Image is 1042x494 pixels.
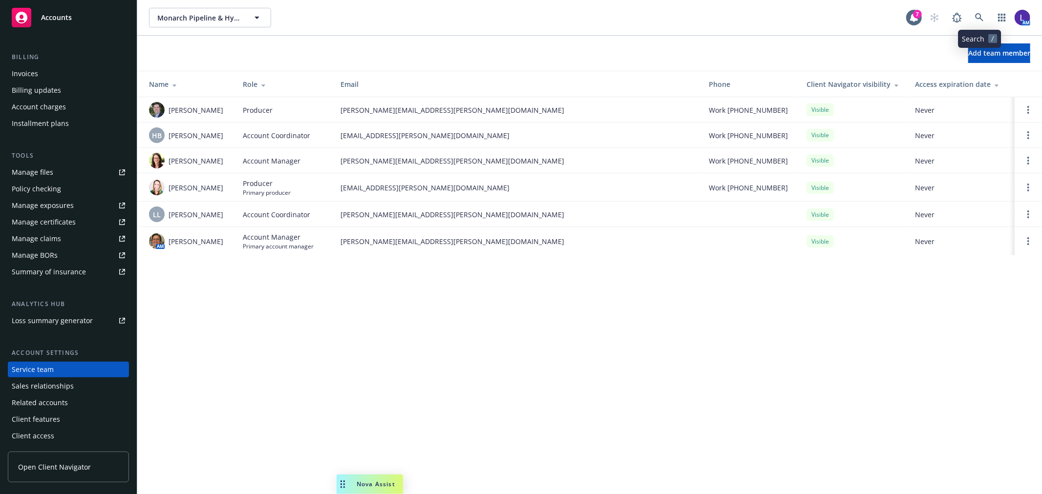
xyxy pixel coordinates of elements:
[8,151,129,161] div: Tools
[8,299,129,309] div: Analytics hub
[12,428,54,444] div: Client access
[1022,104,1034,116] a: Open options
[340,156,693,166] span: [PERSON_NAME][EMAIL_ADDRESS][PERSON_NAME][DOMAIN_NAME]
[41,14,72,21] span: Accounts
[243,178,291,188] span: Producer
[12,362,54,377] div: Service team
[709,156,788,166] span: Work [PHONE_NUMBER]
[243,242,314,250] span: Primary account manager
[8,412,129,427] a: Client features
[915,130,1007,141] span: Never
[149,8,271,27] button: Monarch Pipeline & Hydrovac, Inc.
[12,116,69,131] div: Installment plans
[12,264,86,280] div: Summary of insurance
[169,130,223,141] span: [PERSON_NAME]
[243,130,310,141] span: Account Coordinator
[8,231,129,247] a: Manage claims
[8,198,129,213] a: Manage exposures
[8,348,129,358] div: Account settings
[1022,129,1034,141] a: Open options
[340,209,693,220] span: [PERSON_NAME][EMAIL_ADDRESS][PERSON_NAME][DOMAIN_NAME]
[807,182,834,194] div: Visible
[340,79,693,89] div: Email
[337,474,349,494] div: Drag to move
[8,428,129,444] a: Client access
[337,474,403,494] button: Nova Assist
[709,130,788,141] span: Work [PHONE_NUMBER]
[12,66,38,82] div: Invoices
[243,209,310,220] span: Account Coordinator
[153,209,161,220] span: LL
[12,231,61,247] div: Manage claims
[340,183,693,193] span: [EMAIL_ADDRESS][PERSON_NAME][DOMAIN_NAME]
[169,236,223,247] span: [PERSON_NAME]
[8,82,129,98] a: Billing updates
[12,99,66,115] div: Account charges
[968,48,1030,58] span: Add team member
[947,8,967,27] a: Report a Bug
[12,247,58,263] div: Manage BORs
[1022,182,1034,193] a: Open options
[12,378,74,394] div: Sales relationships
[1022,155,1034,166] a: Open options
[915,156,1007,166] span: Never
[243,105,273,115] span: Producer
[1015,10,1030,25] img: photo
[12,395,68,411] div: Related accounts
[925,8,944,27] a: Start snowing
[169,209,223,220] span: [PERSON_NAME]
[913,10,922,19] div: 7
[8,362,129,377] a: Service team
[8,99,129,115] a: Account charges
[807,208,834,221] div: Visible
[992,8,1012,27] a: Switch app
[149,153,165,168] img: photo
[8,52,129,62] div: Billing
[1022,208,1034,220] a: Open options
[1022,235,1034,247] a: Open options
[12,214,76,230] div: Manage certificates
[340,236,693,247] span: [PERSON_NAME][EMAIL_ADDRESS][PERSON_NAME][DOMAIN_NAME]
[709,183,788,193] span: Work [PHONE_NUMBER]
[8,165,129,180] a: Manage files
[8,378,129,394] a: Sales relationships
[8,313,129,329] a: Loss summary generator
[149,79,227,89] div: Name
[152,130,162,141] span: HB
[8,116,129,131] a: Installment plans
[169,183,223,193] span: [PERSON_NAME]
[8,66,129,82] a: Invoices
[915,79,1007,89] div: Access expiration date
[709,105,788,115] span: Work [PHONE_NUMBER]
[340,105,693,115] span: [PERSON_NAME][EMAIL_ADDRESS][PERSON_NAME][DOMAIN_NAME]
[157,13,242,23] span: Monarch Pipeline & Hydrovac, Inc.
[243,156,300,166] span: Account Manager
[709,79,791,89] div: Phone
[12,165,53,180] div: Manage files
[915,209,1007,220] span: Never
[12,198,74,213] div: Manage exposures
[807,154,834,166] div: Visible
[915,105,1007,115] span: Never
[18,462,91,472] span: Open Client Navigator
[915,183,1007,193] span: Never
[8,181,129,197] a: Policy checking
[12,313,93,329] div: Loss summary generator
[169,156,223,166] span: [PERSON_NAME]
[807,129,834,141] div: Visible
[807,79,899,89] div: Client Navigator visibility
[12,412,60,427] div: Client features
[243,232,314,242] span: Account Manager
[968,43,1030,63] button: Add team member
[357,480,395,488] span: Nova Assist
[8,247,129,263] a: Manage BORs
[340,130,693,141] span: [EMAIL_ADDRESS][PERSON_NAME][DOMAIN_NAME]
[243,79,325,89] div: Role
[8,214,129,230] a: Manage certificates
[807,103,834,116] div: Visible
[12,181,61,197] div: Policy checking
[807,235,834,247] div: Visible
[149,233,165,249] img: photo
[915,236,1007,247] span: Never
